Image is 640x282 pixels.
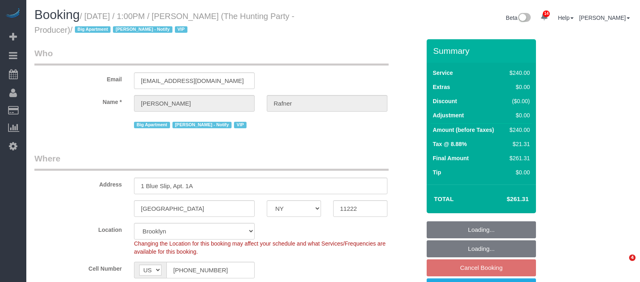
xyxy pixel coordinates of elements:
img: Automaid Logo [5,8,21,19]
input: Last Name [267,95,387,112]
input: First Name [134,95,255,112]
span: VIP [175,26,187,33]
div: $0.00 [506,111,530,119]
div: $261.31 [506,154,530,162]
small: / [DATE] / 1:00PM / [PERSON_NAME] (The Hunting Party - Producer) [34,12,294,34]
div: $21.31 [506,140,530,148]
label: Adjustment [433,111,464,119]
label: Tax @ 8.88% [433,140,467,148]
span: 14 [543,11,550,17]
h4: $261.31 [483,196,529,203]
span: Booking [34,8,80,22]
a: [PERSON_NAME] [579,15,630,21]
div: $0.00 [506,83,530,91]
label: Discount [433,97,457,105]
input: Cell Number [166,262,255,278]
label: Tip [433,168,441,176]
div: $240.00 [506,69,530,77]
label: Extras [433,83,450,91]
span: Changing the Location for this booking may affect your schedule and what Services/Frequencies are... [134,240,386,255]
label: Email [28,72,128,83]
img: New interface [517,13,531,23]
div: $0.00 [506,168,530,176]
span: [PERSON_NAME] - Notify [113,26,172,33]
span: Big Apartment [75,26,111,33]
label: Service [433,69,453,77]
a: 14 [536,8,552,26]
div: $240.00 [506,126,530,134]
label: Final Amount [433,154,469,162]
span: Big Apartment [134,122,170,128]
span: 4 [629,254,636,261]
strong: Total [434,195,454,202]
iframe: Intercom live chat [612,254,632,274]
label: Name * [28,95,128,106]
input: City [134,200,255,217]
span: / [70,25,189,34]
input: Email [134,72,255,89]
label: Cell Number [28,262,128,273]
a: Help [558,15,574,21]
label: Amount (before Taxes) [433,126,494,134]
label: Address [28,178,128,189]
div: ($0.00) [506,97,530,105]
a: Beta [506,15,531,21]
legend: Who [34,47,389,66]
input: Zip Code [333,200,387,217]
legend: Where [34,153,389,171]
span: [PERSON_NAME] - Notify [172,122,232,128]
h3: Summary [433,46,532,55]
span: VIP [234,122,247,128]
label: Location [28,223,128,234]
